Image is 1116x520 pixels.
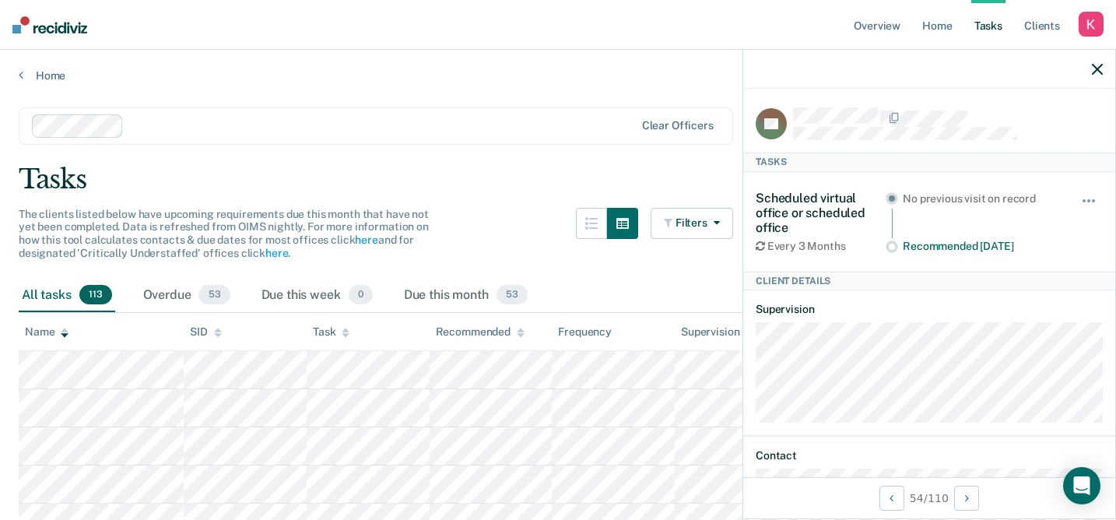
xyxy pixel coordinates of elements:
[681,325,783,339] div: Supervision Level
[954,486,979,511] button: Next Client
[743,477,1115,518] div: 54 / 110
[190,325,222,339] div: SID
[743,153,1115,171] div: Tasks
[743,272,1115,290] div: Client Details
[265,247,288,259] a: here
[19,279,115,313] div: All tasks
[756,303,1103,316] dt: Supervision
[756,240,886,253] div: Every 3 Months
[756,449,1103,462] dt: Contact
[140,279,233,313] div: Overdue
[903,240,1059,253] div: Recommended [DATE]
[19,208,429,259] span: The clients listed below have upcoming requirements due this month that have not yet been complet...
[436,325,525,339] div: Recommended
[401,279,531,313] div: Due this month
[12,16,87,33] img: Recidiviz
[355,234,377,246] a: here
[879,486,904,511] button: Previous Client
[313,325,349,339] div: Task
[79,285,112,305] span: 113
[25,325,68,339] div: Name
[642,119,714,132] div: Clear officers
[1063,467,1100,504] div: Open Intercom Messenger
[756,191,886,236] div: Scheduled virtual office or scheduled office
[19,69,1097,83] a: Home
[651,208,733,239] button: Filters
[558,325,612,339] div: Frequency
[497,285,528,305] span: 53
[198,285,230,305] span: 53
[19,163,1097,195] div: Tasks
[903,192,1059,206] div: No previous visit on record
[258,279,376,313] div: Due this week
[349,285,373,305] span: 0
